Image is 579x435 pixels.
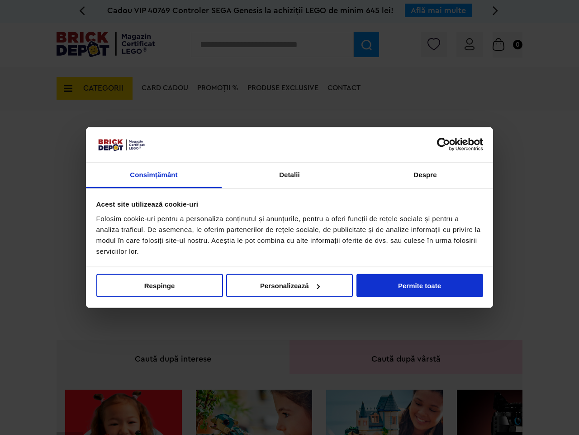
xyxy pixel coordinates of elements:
[226,274,353,297] button: Personalizează
[357,162,493,188] a: Despre
[96,213,483,256] div: Folosim cookie-uri pentru a personaliza conținutul și anunțurile, pentru a oferi funcții de rețel...
[96,199,483,210] div: Acest site utilizează cookie-uri
[404,138,483,151] a: Usercentrics Cookiebot - opens in a new window
[96,274,223,297] button: Respinge
[356,274,483,297] button: Permite toate
[86,162,222,188] a: Consimțământ
[96,137,146,152] img: siglă
[222,162,357,188] a: Detalii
